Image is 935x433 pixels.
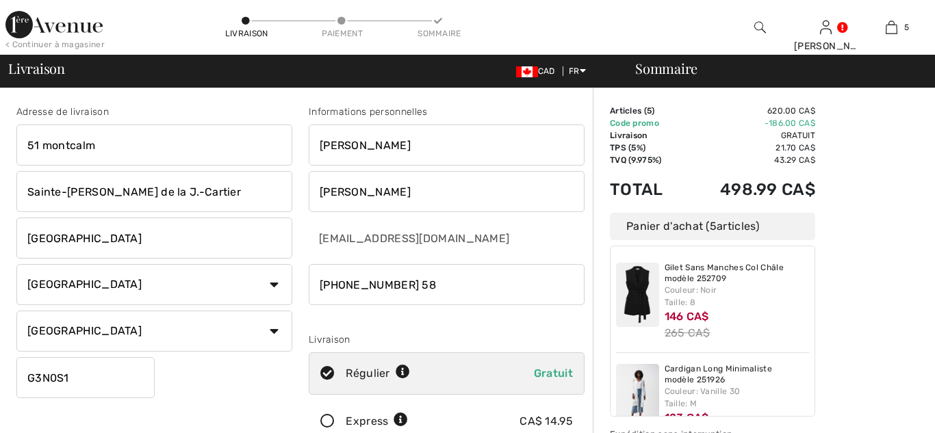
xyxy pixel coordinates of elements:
[418,27,459,40] div: Sommaire
[309,171,585,212] input: Nom de famille
[683,117,815,129] td: -186.00 CA$
[5,38,105,51] div: < Continuer à magasiner
[16,171,292,212] input: Adresse ligne 2
[16,218,292,259] input: Ville
[683,129,815,142] td: Gratuit
[225,27,266,40] div: Livraison
[820,21,832,34] a: Se connecter
[309,264,585,305] input: Téléphone portable
[665,263,810,284] a: Gilet Sans Manches Col Châle modèle 252709
[665,411,709,424] span: 123 CA$
[309,105,585,119] div: Informations personnelles
[8,62,65,75] span: Livraison
[610,117,683,129] td: Code promo
[610,142,683,154] td: TPS (5%)
[647,106,652,116] span: 5
[346,365,410,382] div: Régulier
[859,19,923,36] a: 5
[886,19,897,36] img: Mon panier
[520,413,573,430] div: CA$ 14.95
[309,124,585,166] input: Prénom
[665,364,810,385] a: Cardigan Long Minimaliste modèle 251926
[665,385,810,410] div: Couleur: Vanille 30 Taille: M
[610,213,815,240] div: Panier d'achat ( articles)
[16,357,155,398] input: Code Postal
[665,284,810,309] div: Couleur: Noir Taille: 8
[610,129,683,142] td: Livraison
[16,124,292,166] input: Adresse ligne 1
[683,105,815,117] td: 620.00 CA$
[794,39,858,53] div: [PERSON_NAME]
[616,263,659,327] img: Gilet Sans Manches Col Châle modèle 252709
[322,27,363,40] div: Paiement
[346,413,408,430] div: Express
[569,66,586,76] span: FR
[534,367,573,380] span: Gratuit
[820,19,832,36] img: Mes infos
[16,105,292,119] div: Adresse de livraison
[309,332,585,347] div: Livraison
[5,11,103,38] img: 1ère Avenue
[683,154,815,166] td: 43.29 CA$
[516,66,538,77] img: Canadian Dollar
[610,154,683,166] td: TVQ (9.975%)
[683,142,815,154] td: 21.70 CA$
[683,166,815,213] td: 498.99 CA$
[665,326,710,339] s: 265 CA$
[309,218,515,259] input: Courriel
[904,21,909,34] span: 5
[665,310,709,323] span: 146 CA$
[610,105,683,117] td: Articles ( )
[710,220,717,233] span: 5
[754,19,766,36] img: recherche
[616,364,659,428] img: Cardigan Long Minimaliste modèle 251926
[619,62,927,75] div: Sommaire
[610,166,683,213] td: Total
[516,66,561,76] span: CAD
